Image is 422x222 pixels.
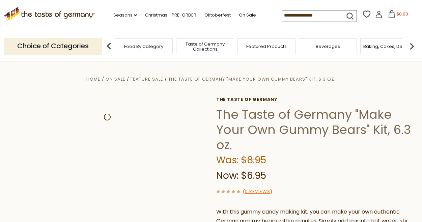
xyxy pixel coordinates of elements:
[4,38,102,54] p: Choice of Categories
[241,154,266,167] span: $8.95
[239,11,256,19] a: On Sale
[124,44,163,49] a: Food By Category
[216,154,238,167] label: Was:
[405,39,419,53] img: next arrow
[316,44,340,49] a: Beverages
[363,44,416,49] a: Baking, Cakes, Desserts
[178,41,232,52] a: Taste of Germany Collections
[204,11,231,19] a: Oktoberfest
[397,11,408,17] span: $0.00
[113,11,137,19] a: Seasons
[384,10,413,20] button: $0.00
[106,76,125,82] a: On Sale
[131,76,163,82] a: Feature Sale
[145,11,196,19] a: Christmas - PRE-ORDER
[216,97,414,102] a: The Taste of Germany
[245,188,270,195] a: 0 Reviews
[102,39,116,53] img: previous arrow
[86,76,101,82] a: Home
[168,76,336,82] a: The Taste of Germany "Make Your Own Gummy Bears" Kit, 6.3 oz.
[216,107,414,152] h1: The Taste of Germany "Make Your Own Gummy Bears" Kit, 6.3 oz.
[216,169,238,182] label: Now:
[246,44,287,49] a: Featured Products
[241,169,266,182] span: $6.95
[243,188,272,195] span: ( )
